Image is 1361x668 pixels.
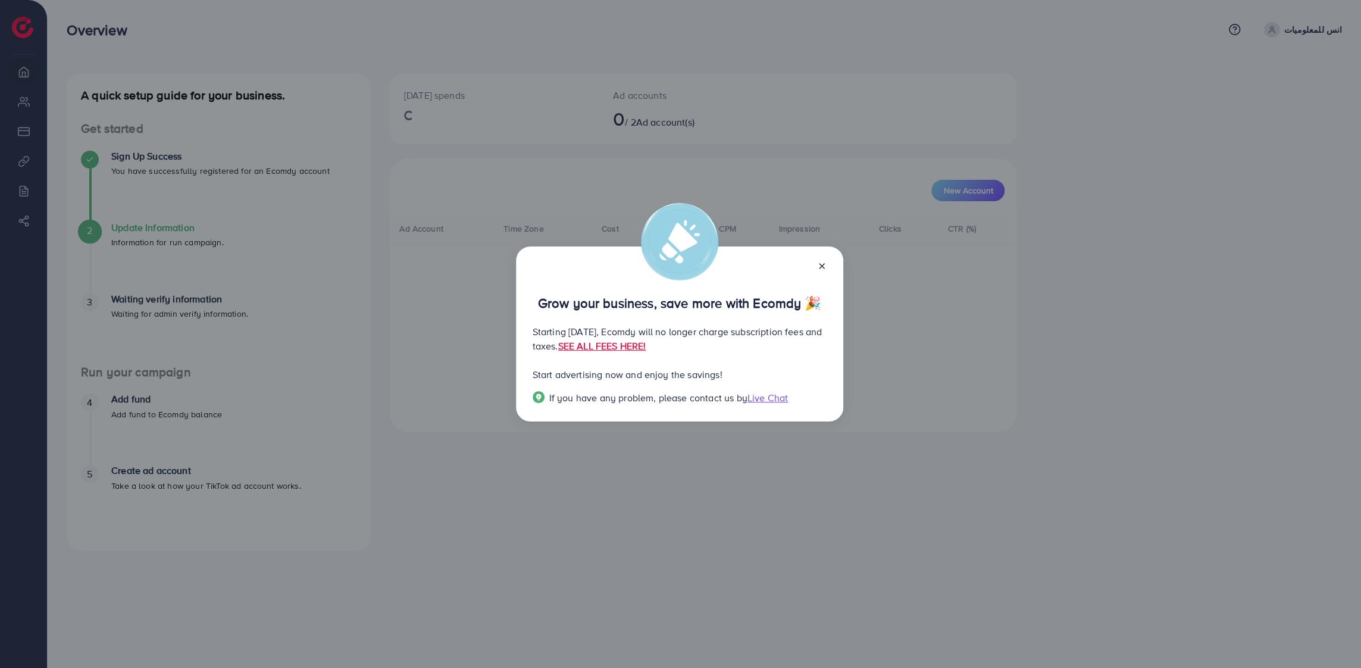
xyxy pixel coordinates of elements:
p: Start advertising now and enjoy the savings! [533,367,827,382]
a: SEE ALL FEES HERE! [558,339,646,352]
img: Popup guide [533,391,545,403]
img: alert [641,203,718,280]
p: Grow your business, save more with Ecomdy 🎉 [533,296,827,310]
span: If you have any problem, please contact us by [549,391,747,404]
span: Live Chat [747,391,788,404]
p: Starting [DATE], Ecomdy will no longer charge subscription fees and taxes. [533,324,827,353]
